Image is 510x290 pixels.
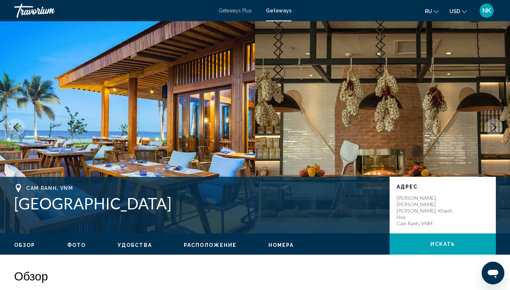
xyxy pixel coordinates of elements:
button: Previous image [7,118,25,136]
p: [PERSON_NAME], [PERSON_NAME] [PERSON_NAME], Khanh Hoa Cam Ranh, VNM [397,195,453,227]
span: Cam Ranh, VNM [26,185,73,191]
h1: [GEOGRAPHIC_DATA] [14,194,382,213]
a: Getaways Plus [219,8,252,13]
button: User Menu [477,3,496,18]
span: USD [449,8,460,14]
a: Travorium [14,4,211,18]
iframe: Кнопка запуска окна обмена сообщениями [482,262,504,284]
button: Change language [425,6,439,16]
span: искать [430,242,455,247]
button: Next image [485,118,503,136]
p: Адрес [397,184,489,190]
a: Getaways [266,8,291,13]
button: Расположение [184,242,237,248]
button: Фото [67,242,86,248]
span: ru [425,8,432,14]
button: Change currency [449,6,467,16]
button: искать [390,233,496,255]
h2: Обзор [14,269,496,283]
button: Удобства [118,242,152,248]
span: NK [482,7,491,14]
button: Номера [268,242,294,248]
button: Обзор [14,242,35,248]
